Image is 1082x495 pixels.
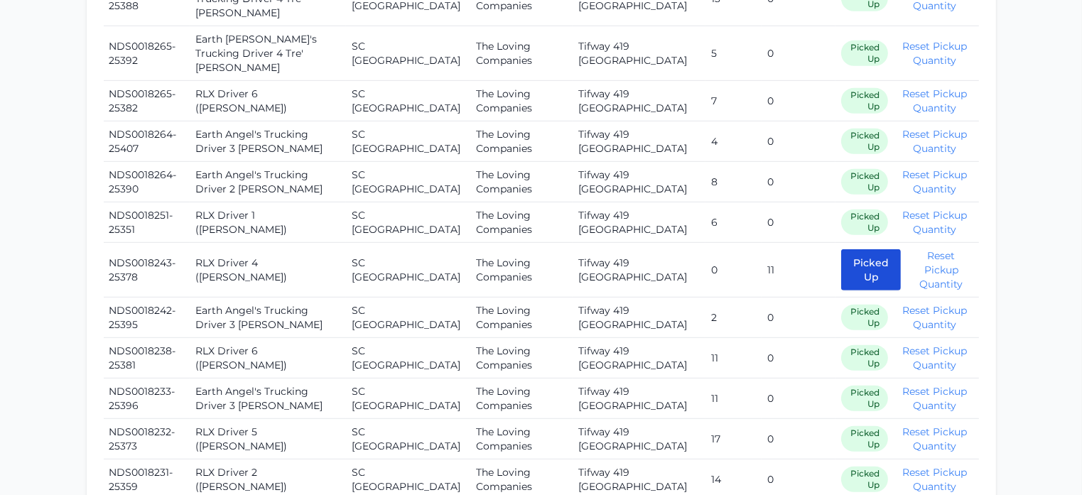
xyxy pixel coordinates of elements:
[841,249,901,290] button: Picked Up
[841,386,888,411] span: Picked Up
[190,419,347,459] td: RLX Driver 5 ([PERSON_NAME])
[841,305,888,330] span: Picked Up
[470,121,573,162] td: The Loving Companies
[909,249,973,291] button: Reset Pickup Quantity
[705,121,762,162] td: 4
[897,303,973,332] button: Reset Pickup Quantity
[897,465,973,494] button: Reset Pickup Quantity
[762,162,835,202] td: 0
[841,40,888,66] span: Picked Up
[705,379,762,419] td: 11
[346,379,470,419] td: SC [GEOGRAPHIC_DATA]
[190,338,347,379] td: RLX Driver 6 ([PERSON_NAME])
[104,162,190,202] td: NDS0018264-25390
[190,379,347,419] td: Earth Angel's Trucking Driver 3 [PERSON_NAME]
[705,419,762,459] td: 17
[573,419,705,459] td: Tifway 419 [GEOGRAPHIC_DATA]
[104,26,190,81] td: NDS0018265-25392
[346,162,470,202] td: SC [GEOGRAPHIC_DATA]
[190,81,347,121] td: RLX Driver 6 ([PERSON_NAME])
[104,121,190,162] td: NDS0018264-25407
[897,127,973,156] button: Reset Pickup Quantity
[762,338,835,379] td: 0
[346,338,470,379] td: SC [GEOGRAPHIC_DATA]
[104,419,190,459] td: NDS0018232-25373
[705,243,762,298] td: 0
[573,26,705,81] td: Tifway 419 [GEOGRAPHIC_DATA]
[104,379,190,419] td: NDS0018233-25396
[897,384,973,413] button: Reset Pickup Quantity
[705,162,762,202] td: 8
[762,26,835,81] td: 0
[104,202,190,243] td: NDS0018251-25351
[190,26,347,81] td: Earth [PERSON_NAME]'s Trucking Driver 4 Tre' [PERSON_NAME]
[841,210,888,235] span: Picked Up
[346,26,470,81] td: SC [GEOGRAPHIC_DATA]
[190,298,347,338] td: Earth Angel's Trucking Driver 3 [PERSON_NAME]
[346,81,470,121] td: SC [GEOGRAPHIC_DATA]
[104,338,190,379] td: NDS0018238-25381
[346,202,470,243] td: SC [GEOGRAPHIC_DATA]
[346,419,470,459] td: SC [GEOGRAPHIC_DATA]
[841,426,888,452] span: Picked Up
[104,298,190,338] td: NDS0018242-25395
[470,162,573,202] td: The Loving Companies
[897,39,973,67] button: Reset Pickup Quantity
[841,467,888,492] span: Picked Up
[762,379,835,419] td: 0
[573,338,705,379] td: Tifway 419 [GEOGRAPHIC_DATA]
[897,208,973,236] button: Reset Pickup Quantity
[841,169,888,195] span: Picked Up
[573,81,705,121] td: Tifway 419 [GEOGRAPHIC_DATA]
[573,379,705,419] td: Tifway 419 [GEOGRAPHIC_DATA]
[470,81,573,121] td: The Loving Companies
[897,168,973,196] button: Reset Pickup Quantity
[841,88,888,114] span: Picked Up
[470,379,573,419] td: The Loving Companies
[470,243,573,298] td: The Loving Companies
[346,298,470,338] td: SC [GEOGRAPHIC_DATA]
[897,425,973,453] button: Reset Pickup Quantity
[470,338,573,379] td: The Loving Companies
[705,202,762,243] td: 6
[705,81,762,121] td: 7
[762,298,835,338] td: 0
[573,162,705,202] td: Tifway 419 [GEOGRAPHIC_DATA]
[104,81,190,121] td: NDS0018265-25382
[573,202,705,243] td: Tifway 419 [GEOGRAPHIC_DATA]
[190,243,347,298] td: RLX Driver 4 ([PERSON_NAME])
[190,162,347,202] td: Earth Angel's Trucking Driver 2 [PERSON_NAME]
[841,129,888,154] span: Picked Up
[190,202,347,243] td: RLX Driver 1 ([PERSON_NAME])
[762,419,835,459] td: 0
[346,243,470,298] td: SC [GEOGRAPHIC_DATA]
[190,121,347,162] td: Earth Angel's Trucking Driver 3 [PERSON_NAME]
[470,419,573,459] td: The Loving Companies
[897,87,973,115] button: Reset Pickup Quantity
[573,243,705,298] td: Tifway 419 [GEOGRAPHIC_DATA]
[470,26,573,81] td: The Loving Companies
[897,344,973,372] button: Reset Pickup Quantity
[470,298,573,338] td: The Loving Companies
[762,121,835,162] td: 0
[705,298,762,338] td: 2
[470,202,573,243] td: The Loving Companies
[705,338,762,379] td: 11
[346,121,470,162] td: SC [GEOGRAPHIC_DATA]
[841,345,888,371] span: Picked Up
[705,26,762,81] td: 5
[762,202,835,243] td: 0
[762,81,835,121] td: 0
[104,243,190,298] td: NDS0018243-25378
[573,298,705,338] td: Tifway 419 [GEOGRAPHIC_DATA]
[573,121,705,162] td: Tifway 419 [GEOGRAPHIC_DATA]
[762,243,835,298] td: 11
